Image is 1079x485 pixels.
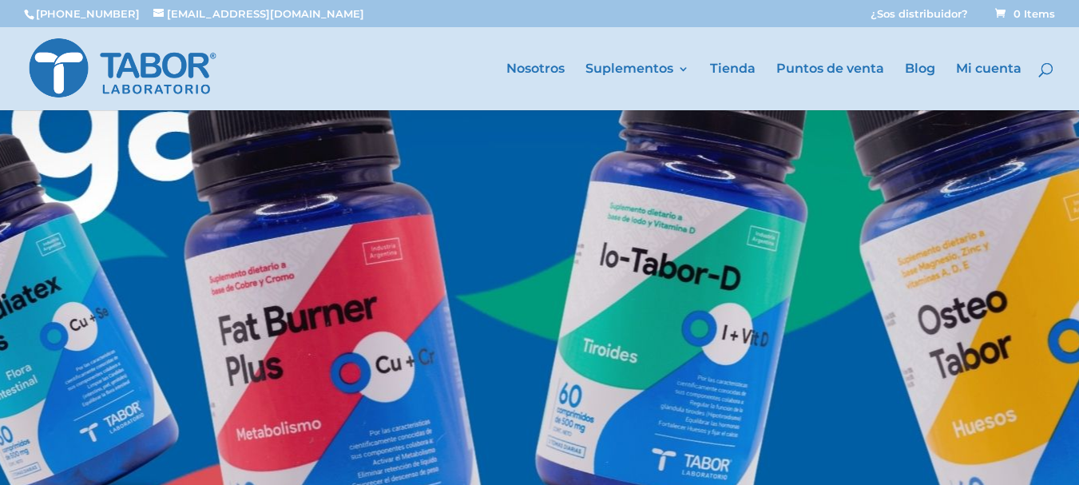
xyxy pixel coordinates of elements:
a: Suplementos [585,63,689,110]
a: Tienda [710,63,756,110]
img: Laboratorio Tabor [27,35,218,101]
a: [EMAIL_ADDRESS][DOMAIN_NAME] [153,7,364,20]
a: Mi cuenta [956,63,1021,110]
a: Nosotros [506,63,565,110]
a: Blog [905,63,935,110]
span: 0 Items [995,7,1055,20]
a: ¿Sos distribuidor? [871,9,968,27]
a: 0 Items [992,7,1055,20]
a: [PHONE_NUMBER] [36,7,140,20]
a: Puntos de venta [776,63,884,110]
